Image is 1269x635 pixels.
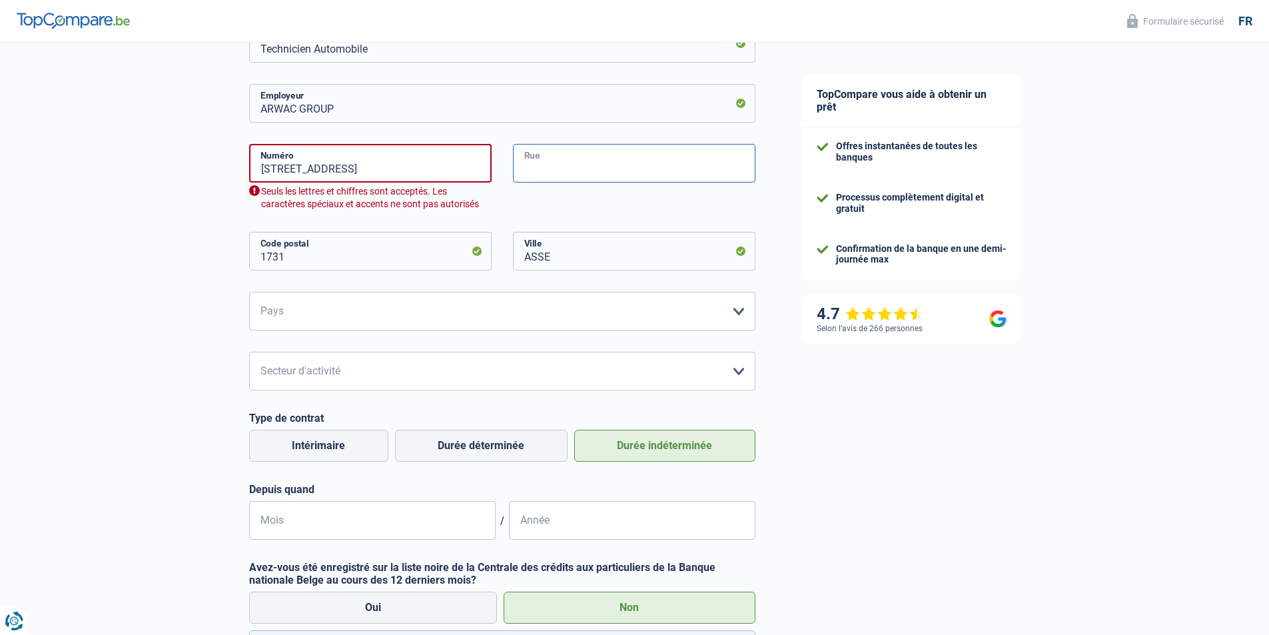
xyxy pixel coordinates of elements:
label: Type de contrat [249,412,755,424]
div: Confirmation de la banque en une demi-journée max [836,243,1007,266]
label: Avez-vous été enregistré sur la liste noire de la Centrale des crédits aux particuliers de la Ban... [249,561,755,586]
label: Intérimaire [249,430,388,462]
div: Offres instantanées de toutes les banques [836,141,1007,163]
div: Processus complètement digital et gratuit [836,192,1007,215]
label: Durée indéterminée [574,430,755,462]
div: Seuls les lettres et chiffres sont acceptés. Les caractères spéciaux et accents ne sont pas autor... [249,185,492,211]
input: MM [249,501,496,540]
button: Formulaire sécurisé [1119,10,1232,32]
label: Durée déterminée [395,430,568,462]
img: TopCompare Logo [17,13,130,29]
span: / [496,514,509,527]
label: Non [504,592,755,624]
div: fr [1238,14,1252,29]
div: Selon l’avis de 266 personnes [817,324,923,333]
label: Depuis quand [249,483,755,496]
label: Oui [249,592,498,624]
div: TopCompare vous aide à obtenir un prêt [803,75,1020,127]
input: AAAA [509,501,755,540]
img: Advertisement [3,375,4,376]
div: 4.7 [817,305,924,324]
